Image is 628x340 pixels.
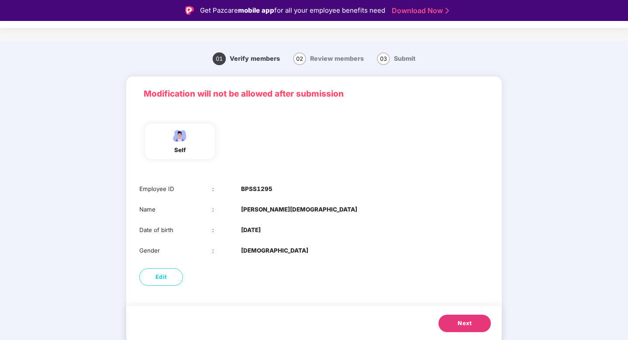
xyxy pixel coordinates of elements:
div: Name [139,205,212,214]
b: [DEMOGRAPHIC_DATA] [241,246,308,255]
strong: mobile app [238,6,274,14]
span: 03 [377,52,390,65]
span: Edit [155,273,167,281]
button: Edit [139,268,183,286]
b: BPSS1295 [241,184,273,194]
div: self [169,146,191,155]
div: : [212,184,242,194]
span: Submit [394,55,415,62]
span: Verify members [230,55,280,62]
span: Review members [310,55,364,62]
button: Next [438,315,491,332]
div: Gender [139,246,212,255]
div: : [212,205,242,214]
div: : [212,226,242,235]
b: [PERSON_NAME][DEMOGRAPHIC_DATA] [241,205,357,214]
p: Modification will not be allowed after submission [144,87,484,101]
b: [DATE] [241,226,261,235]
img: Logo [185,6,194,15]
img: Stroke [445,6,449,15]
div: Get Pazcare for all your employee benefits need [200,5,385,16]
div: Date of birth [139,226,212,235]
span: Next [458,319,472,328]
a: Download Now [392,6,446,15]
span: 01 [213,52,226,65]
div: : [212,246,242,255]
span: 02 [293,52,306,65]
img: svg+xml;base64,PHN2ZyBpZD0iRW1wbG95ZWVfbWFsZSIgeG1sbnM9Imh0dHA6Ly93d3cudzMub3JnLzIwMDAvc3ZnIiB3aW... [169,128,191,143]
div: Employee ID [139,184,212,194]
